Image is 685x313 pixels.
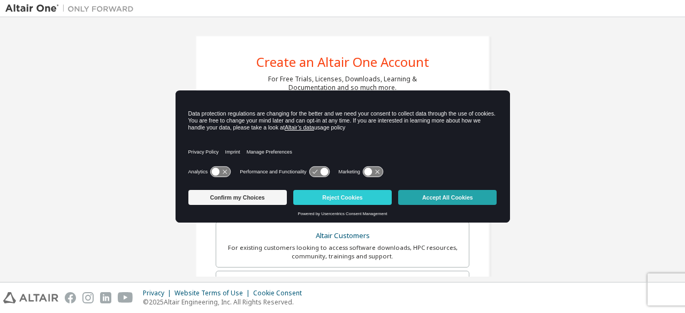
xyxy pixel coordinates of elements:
div: For existing customers looking to access software downloads, HPC resources, community, trainings ... [223,243,462,261]
img: altair_logo.svg [3,292,58,303]
img: linkedin.svg [100,292,111,303]
div: Altair Customers [223,228,462,243]
img: Altair One [5,3,139,14]
img: facebook.svg [65,292,76,303]
img: instagram.svg [82,292,94,303]
div: Privacy [143,289,174,297]
p: © 2025 Altair Engineering, Inc. All Rights Reserved. [143,297,308,307]
div: Cookie Consent [253,289,308,297]
div: For Free Trials, Licenses, Downloads, Learning & Documentation and so much more. [268,75,417,92]
div: Website Terms of Use [174,289,253,297]
img: youtube.svg [118,292,133,303]
div: Create an Altair One Account [256,56,429,68]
